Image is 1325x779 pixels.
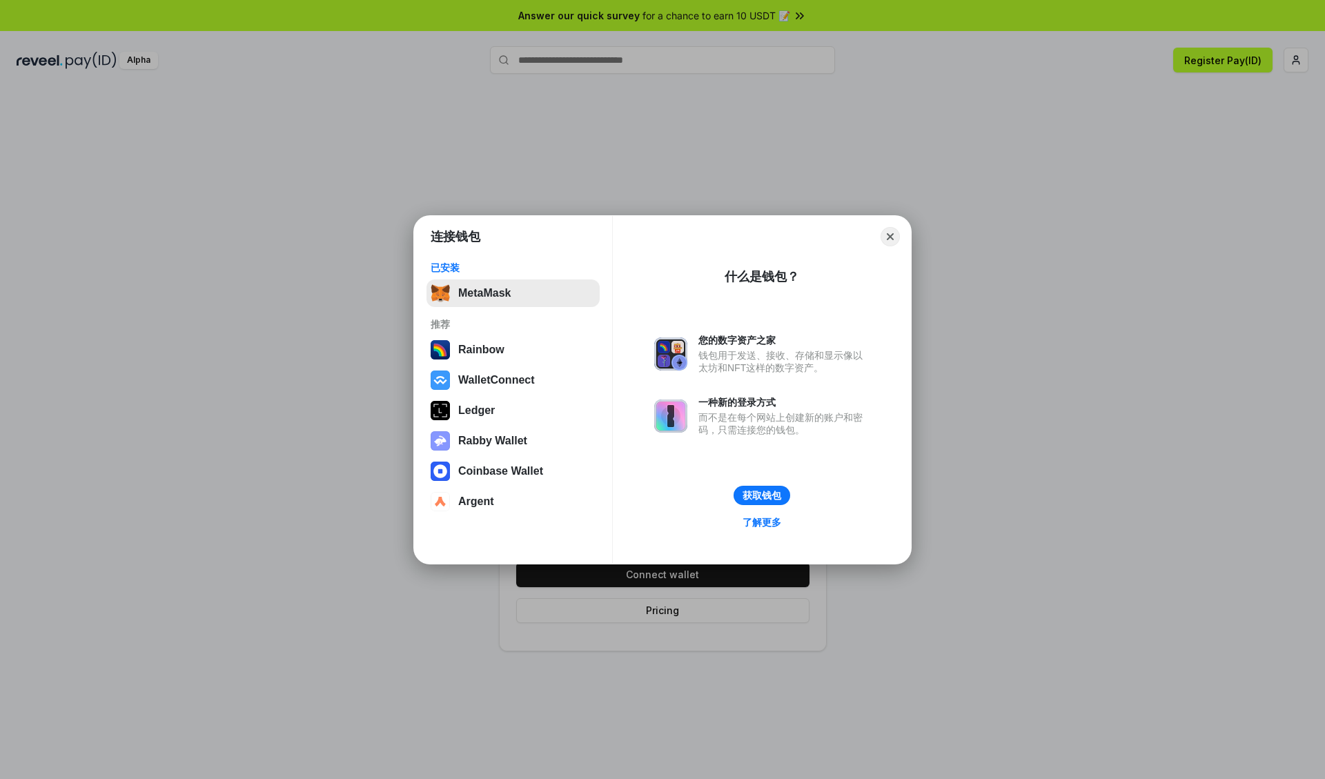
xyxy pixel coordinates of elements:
[431,228,480,245] h1: 连接钱包
[458,404,495,417] div: Ledger
[725,268,799,285] div: 什么是钱包？
[458,344,504,356] div: Rainbow
[734,513,789,531] a: 了解更多
[654,400,687,433] img: svg+xml,%3Csvg%20xmlns%3D%22http%3A%2F%2Fwww.w3.org%2F2000%2Fsvg%22%20fill%3D%22none%22%20viewBox...
[458,287,511,299] div: MetaMask
[431,262,596,274] div: 已安装
[654,337,687,371] img: svg+xml,%3Csvg%20xmlns%3D%22http%3A%2F%2Fwww.w3.org%2F2000%2Fsvg%22%20fill%3D%22none%22%20viewBox...
[426,397,600,424] button: Ledger
[431,401,450,420] img: svg+xml,%3Csvg%20xmlns%3D%22http%3A%2F%2Fwww.w3.org%2F2000%2Fsvg%22%20width%3D%2228%22%20height%3...
[698,411,870,436] div: 而不是在每个网站上创建新的账户和密码，只需连接您的钱包。
[743,516,781,529] div: 了解更多
[458,495,494,508] div: Argent
[426,457,600,485] button: Coinbase Wallet
[458,435,527,447] div: Rabby Wallet
[431,462,450,481] img: svg+xml,%3Csvg%20width%3D%2228%22%20height%3D%2228%22%20viewBox%3D%220%200%2028%2028%22%20fill%3D...
[431,431,450,451] img: svg+xml,%3Csvg%20xmlns%3D%22http%3A%2F%2Fwww.w3.org%2F2000%2Fsvg%22%20fill%3D%22none%22%20viewBox...
[426,427,600,455] button: Rabby Wallet
[698,334,870,346] div: 您的数字资产之家
[426,366,600,394] button: WalletConnect
[698,349,870,374] div: 钱包用于发送、接收、存储和显示像以太坊和NFT这样的数字资产。
[743,489,781,502] div: 获取钱包
[426,488,600,515] button: Argent
[698,396,870,408] div: 一种新的登录方式
[458,465,543,477] div: Coinbase Wallet
[431,284,450,303] img: svg+xml,%3Csvg%20fill%3D%22none%22%20height%3D%2233%22%20viewBox%3D%220%200%2035%2033%22%20width%...
[431,492,450,511] img: svg+xml,%3Csvg%20width%3D%2228%22%20height%3D%2228%22%20viewBox%3D%220%200%2028%2028%22%20fill%3D...
[426,336,600,364] button: Rainbow
[458,374,535,386] div: WalletConnect
[881,227,900,246] button: Close
[431,371,450,390] img: svg+xml,%3Csvg%20width%3D%2228%22%20height%3D%2228%22%20viewBox%3D%220%200%2028%2028%22%20fill%3D...
[426,279,600,307] button: MetaMask
[431,318,596,331] div: 推荐
[431,340,450,359] img: svg+xml,%3Csvg%20width%3D%22120%22%20height%3D%22120%22%20viewBox%3D%220%200%20120%20120%22%20fil...
[734,486,790,505] button: 获取钱包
